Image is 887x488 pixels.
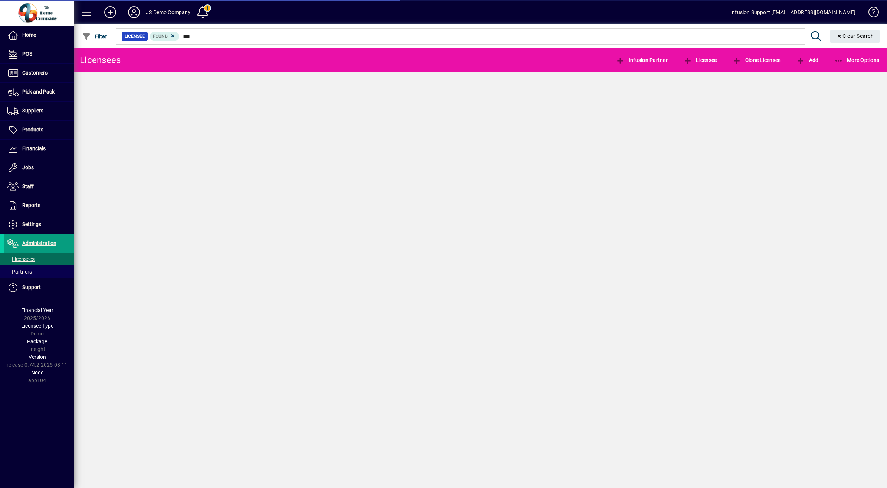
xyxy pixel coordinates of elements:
[22,89,55,95] span: Pick and Pack
[730,6,855,18] div: Infusion Support [EMAIL_ADDRESS][DOMAIN_NAME]
[681,53,719,67] button: Licensee
[732,57,780,63] span: Clone Licensee
[125,33,145,40] span: Licensee
[4,215,74,234] a: Settings
[22,221,41,227] span: Settings
[22,127,43,132] span: Products
[834,57,880,63] span: More Options
[22,51,32,57] span: POS
[794,53,820,67] button: Add
[80,30,109,43] button: Filter
[7,269,32,275] span: Partners
[22,108,43,114] span: Suppliers
[4,158,74,177] a: Jobs
[4,45,74,63] a: POS
[796,57,818,63] span: Add
[22,284,41,290] span: Support
[22,70,48,76] span: Customers
[683,57,717,63] span: Licensee
[730,53,782,67] button: Clone Licensee
[863,1,878,26] a: Knowledge Base
[4,265,74,278] a: Partners
[4,26,74,45] a: Home
[80,54,121,66] div: Licensees
[4,278,74,297] a: Support
[122,6,146,19] button: Profile
[614,53,670,67] button: Infusion Partner
[836,33,874,39] span: Clear Search
[22,164,34,170] span: Jobs
[22,240,56,246] span: Administration
[82,33,107,39] span: Filter
[31,370,43,376] span: Node
[27,338,47,344] span: Package
[4,177,74,196] a: Staff
[150,32,179,41] mat-chip: Found Status: Found
[832,53,881,67] button: More Options
[21,307,53,313] span: Financial Year
[22,145,46,151] span: Financials
[146,6,191,18] div: JS Demo Company
[7,256,35,262] span: Licensees
[22,183,34,189] span: Staff
[29,354,46,360] span: Version
[4,102,74,120] a: Suppliers
[4,121,74,139] a: Products
[22,202,40,208] span: Reports
[4,140,74,158] a: Financials
[4,64,74,82] a: Customers
[4,253,74,265] a: Licensees
[4,196,74,215] a: Reports
[98,6,122,19] button: Add
[22,32,36,38] span: Home
[616,57,668,63] span: Infusion Partner
[4,83,74,101] a: Pick and Pack
[830,30,880,43] button: Clear
[153,34,168,39] span: Found
[21,323,53,329] span: Licensee Type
